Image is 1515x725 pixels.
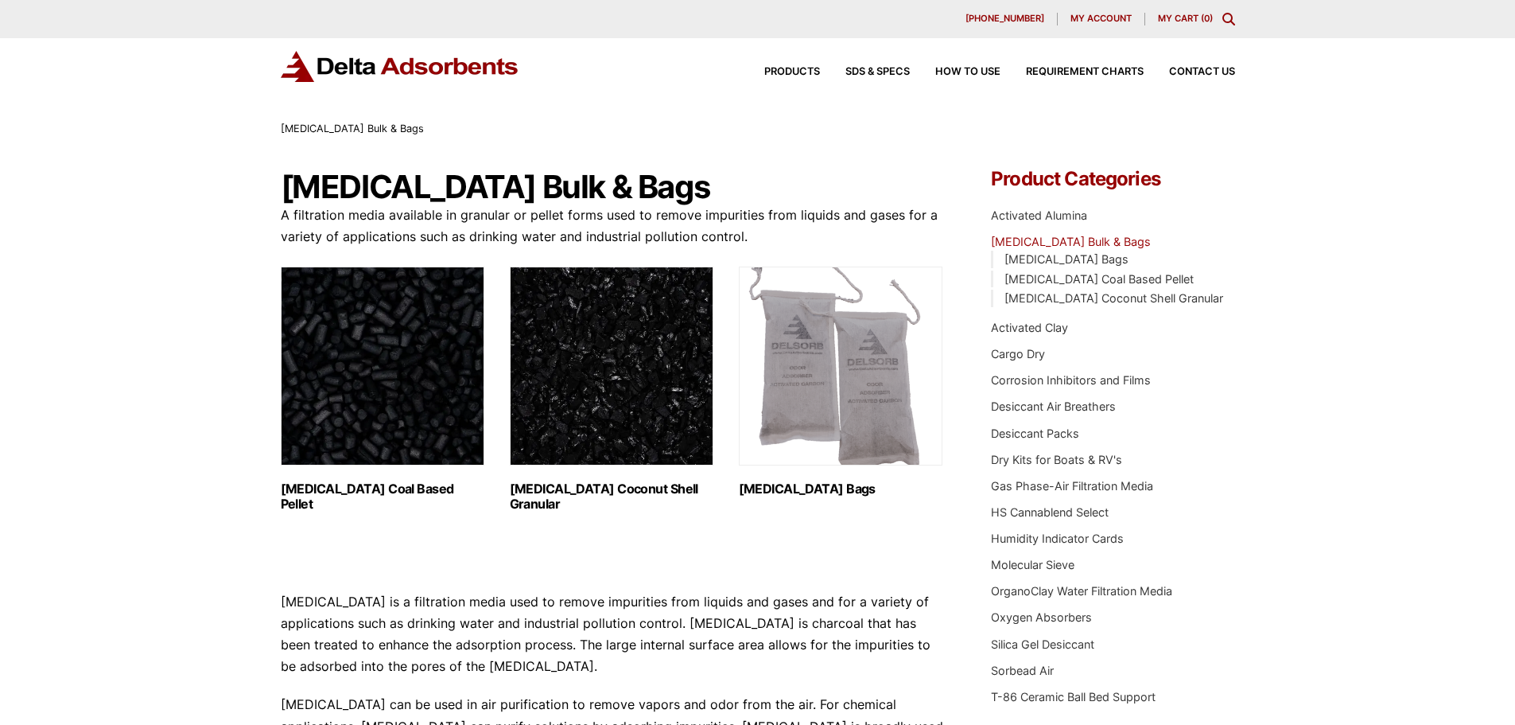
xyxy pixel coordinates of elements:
a: Corrosion Inhibitors and Films [991,373,1151,387]
h1: [MEDICAL_DATA] Bulk & Bags [281,170,944,205]
h4: Product Categories [991,170,1234,189]
span: [PHONE_NUMBER] [965,14,1044,23]
span: SDS & SPECS [845,67,910,77]
a: Visit product category Activated Carbon Coal Based Pellet [281,267,484,512]
a: Activated Clay [991,321,1068,334]
a: Humidity Indicator Cards [991,532,1124,545]
a: Activated Alumina [991,209,1087,222]
a: T-86 Ceramic Ball Bed Support [991,690,1156,704]
a: [MEDICAL_DATA] Coconut Shell Granular [1004,291,1223,305]
span: Requirement Charts [1026,67,1144,77]
p: A filtration media available in granular or pellet forms used to remove impurities from liquids a... [281,205,944,248]
a: SDS & SPECS [820,67,910,77]
img: Delta Adsorbents [281,51,519,82]
img: Activated Carbon Coal Based Pellet [281,267,484,466]
a: Molecular Sieve [991,558,1074,571]
img: Activated Carbon Bags [739,267,942,466]
a: Oxygen Absorbers [991,610,1092,624]
a: Desiccant Packs [991,427,1079,440]
span: Products [764,67,820,77]
h2: [MEDICAL_DATA] Coconut Shell Granular [510,481,713,512]
p: [MEDICAL_DATA] is a filtration media used to remove impurities from liquids and gases and for a v... [281,591,944,678]
div: Toggle Modal Content [1222,13,1235,25]
a: HS Cannablend Select [991,505,1109,519]
a: Requirement Charts [1000,67,1144,77]
a: How to Use [910,67,1000,77]
a: Sorbead Air [991,664,1054,677]
a: Dry Kits for Boats & RV's [991,453,1122,466]
a: [MEDICAL_DATA] Bulk & Bags [991,235,1151,248]
a: Contact Us [1144,67,1235,77]
span: How to Use [935,67,1000,77]
span: [MEDICAL_DATA] Bulk & Bags [281,123,424,134]
h2: [MEDICAL_DATA] Bags [739,481,942,497]
span: 0 [1204,13,1210,24]
a: Products [739,67,820,77]
a: Desiccant Air Breathers [991,400,1116,413]
a: Gas Phase-Air Filtration Media [991,479,1153,493]
a: [PHONE_NUMBER] [953,13,1058,25]
a: Cargo Dry [991,347,1045,361]
a: Visit product category Activated Carbon Coconut Shell Granular [510,267,713,512]
span: Contact Us [1169,67,1235,77]
a: [MEDICAL_DATA] Bags [1004,252,1128,266]
a: Silica Gel Desiccant [991,637,1094,651]
a: My account [1058,13,1145,25]
span: My account [1070,14,1132,23]
a: OrganoClay Water Filtration Media [991,584,1172,598]
h2: [MEDICAL_DATA] Coal Based Pellet [281,481,484,512]
img: Activated Carbon Coconut Shell Granular [510,267,713,466]
a: Visit product category Activated Carbon Bags [739,267,942,497]
a: My Cart (0) [1158,13,1213,24]
a: [MEDICAL_DATA] Coal Based Pellet [1004,272,1194,286]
